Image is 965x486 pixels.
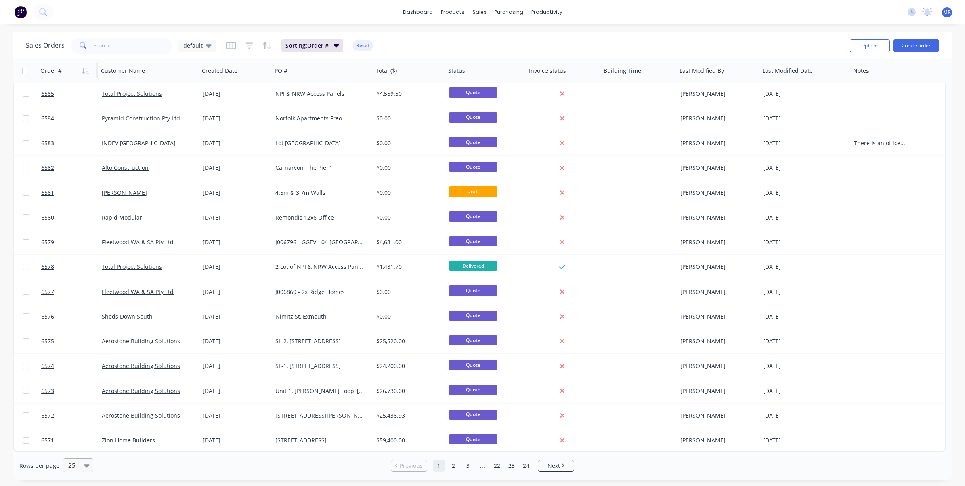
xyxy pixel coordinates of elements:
div: [PERSON_NAME] [680,387,753,395]
a: 6582 [41,156,102,180]
div: Lot [GEOGRAPHIC_DATA] [275,139,365,147]
div: 2 Lot of NPI & NRW Access Panel Frames [275,263,365,271]
button: Sorting:Order # [281,39,343,52]
span: Quote [449,335,497,345]
div: [PERSON_NAME] [680,164,753,172]
span: Quote [449,112,497,123]
div: 4.5m & 3.7m Walls [275,189,365,197]
div: $25,520.00 [376,337,439,345]
a: Zion Home Builders [102,436,155,444]
a: dashboard [399,6,437,18]
div: [DATE] [763,436,848,444]
div: Norfolk Apartments Freo [275,114,365,123]
a: Next page [538,462,574,470]
a: Fleetwood WA & SA Pty Ltd [102,288,174,296]
div: products [437,6,468,18]
a: 6573 [41,379,102,403]
div: [PERSON_NAME] [680,238,753,246]
div: Remondis 12x6 Office [275,213,365,222]
span: MR [943,8,951,16]
a: Aerostone Building Solutions [102,337,180,345]
div: [PERSON_NAME] [680,288,753,296]
span: 6579 [41,238,54,246]
div: [DATE] [763,114,848,123]
span: Quote [449,285,497,296]
span: Rows per page [19,462,59,470]
div: [PERSON_NAME] [680,139,753,147]
span: Sorting: Order # [285,42,329,50]
span: Draft [449,186,497,197]
div: [STREET_ADDRESS][PERSON_NAME] [275,412,365,420]
span: Quote [449,360,497,370]
div: [DATE] [203,139,269,147]
div: [DATE] [203,189,269,197]
div: Total ($) [376,67,397,75]
span: 6573 [41,387,54,395]
div: productivity [527,6,566,18]
div: [DATE] [763,139,848,147]
ul: Pagination [388,460,577,472]
div: Created Date [202,67,237,75]
div: There is an office which is 2 levels in warehouse 1 and a bathroom block in warehouse 2. We want ... [854,139,905,147]
div: J006869 - 2x Ridge Homes [275,288,365,296]
div: sales [468,6,491,18]
span: 6576 [41,313,54,321]
div: Nimitz St, Exmouth [275,313,365,321]
div: J006796 - GGEV - 04 [GEOGRAPHIC_DATA] [275,238,365,246]
div: $0.00 [376,114,439,123]
span: 6574 [41,362,54,370]
img: Factory [15,6,27,18]
div: purchasing [491,6,527,18]
a: Fleetwood WA & SA Pty Ltd [102,238,174,246]
span: Quote [449,87,497,97]
div: [PERSON_NAME] [680,90,753,98]
span: default [183,41,203,50]
a: 6571 [41,428,102,452]
h1: Sales Orders [26,42,65,49]
div: [DATE] [203,263,269,271]
a: Jump forward [476,460,489,472]
div: [DATE] [203,362,269,370]
div: $1,481.70 [376,263,439,271]
div: [DATE] [203,412,269,420]
a: Previous page [391,462,427,470]
div: $25,438.93 [376,412,439,420]
a: 6579 [41,230,102,254]
div: $4,631.00 [376,238,439,246]
span: 6577 [41,288,54,296]
div: [PERSON_NAME] [680,436,753,444]
a: Rapid Modular [102,213,142,221]
div: $59,400.00 [376,436,439,444]
button: Reset [353,40,373,51]
div: [DATE] [203,164,269,172]
span: 6575 [41,337,54,345]
span: 6585 [41,90,54,98]
a: 6581 [41,181,102,205]
div: $26,730.00 [376,387,439,395]
span: 6580 [41,213,54,222]
a: Pyramid Construction Pty Ltd [102,114,180,122]
div: [DATE] [763,263,848,271]
a: Aerostone Building Solutions [102,362,180,370]
a: Page 3 [462,460,474,472]
span: 6583 [41,139,54,147]
div: Status [448,67,465,75]
a: 6577 [41,280,102,304]
a: 6585 [41,82,102,106]
div: [DATE] [203,114,269,123]
div: [DATE] [763,412,848,420]
span: 6572 [41,412,54,420]
div: [DATE] [763,164,848,172]
span: Previous [400,462,423,470]
a: 6580 [41,205,102,230]
a: 6575 [41,329,102,353]
span: 6581 [41,189,54,197]
span: Delivered [449,261,497,271]
div: Last Modified By [680,67,724,75]
div: [DATE] [203,313,269,321]
div: [PERSON_NAME] [680,263,753,271]
span: Quote [449,410,497,420]
span: 6584 [41,114,54,123]
a: 6574 [41,354,102,378]
div: PO # [275,67,287,75]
